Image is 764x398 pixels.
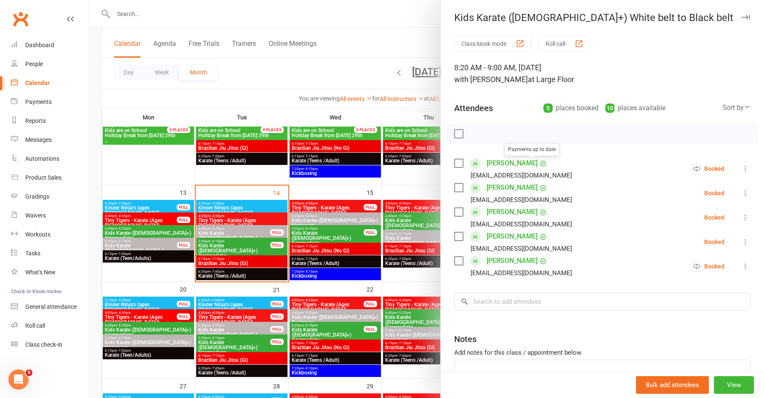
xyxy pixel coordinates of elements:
[25,80,50,86] div: Calendar
[11,168,89,187] a: Product Sales
[471,243,572,254] div: [EMAIL_ADDRESS][DOMAIN_NAME]
[11,74,89,93] a: Calendar
[454,333,477,345] div: Notes
[714,376,754,394] button: View
[8,369,29,390] iframe: Intercom live chat
[691,261,724,272] div: Booked
[704,239,724,245] div: Booked
[25,341,62,348] div: Class check-in
[605,102,666,114] div: places available
[454,348,751,358] div: Add notes for this class / appointment below
[25,303,77,310] div: General attendance
[454,62,751,85] div: 8:20 AM - 9:00 AM, [DATE]
[25,269,56,276] div: What's New
[471,268,572,279] div: [EMAIL_ADDRESS][DOMAIN_NAME]
[605,103,615,113] div: 10
[11,36,89,55] a: Dashboard
[454,102,493,114] div: Attendees
[26,369,32,376] span: 5
[11,111,89,130] a: Reports
[11,263,89,282] a: What's New
[25,174,61,181] div: Product Sales
[543,102,599,114] div: places booked
[538,36,591,51] button: Roll call
[691,164,724,174] div: Booked
[11,55,89,74] a: People
[704,190,724,196] div: Booked
[25,42,54,48] div: Dashboard
[504,143,559,156] div: Payments up to date
[25,322,45,329] div: Roll call
[11,225,89,244] a: Workouts
[528,75,574,84] span: at Large Floor
[454,36,532,51] button: Class kiosk mode
[543,103,553,113] div: 5
[25,136,52,143] div: Messages
[25,98,52,105] div: Payments
[454,293,751,310] input: Search to add attendees
[487,181,538,194] a: [PERSON_NAME]
[441,12,764,24] div: Kids Karate ([DEMOGRAPHIC_DATA]+) White belt to Black belt
[11,93,89,111] a: Payments
[25,117,46,124] div: Reports
[11,316,89,335] a: Roll call
[11,149,89,168] a: Automations
[471,219,572,230] div: [EMAIL_ADDRESS][DOMAIN_NAME]
[487,254,538,268] a: [PERSON_NAME]
[454,75,528,84] span: with [PERSON_NAME]
[25,250,40,257] div: Tasks
[471,194,572,205] div: [EMAIL_ADDRESS][DOMAIN_NAME]
[25,231,51,238] div: Workouts
[11,130,89,149] a: Messages
[11,297,89,316] a: General attendance kiosk mode
[25,212,46,219] div: Waivers
[25,155,59,162] div: Automations
[11,206,89,225] a: Waivers
[704,215,724,220] div: Booked
[10,8,31,29] a: Clubworx
[636,376,709,394] button: Bulk add attendees
[11,335,89,354] a: Class kiosk mode
[471,170,572,181] div: [EMAIL_ADDRESS][DOMAIN_NAME]
[25,193,49,200] div: Gradings
[487,205,538,219] a: [PERSON_NAME]
[11,187,89,206] a: Gradings
[11,244,89,263] a: Tasks
[487,157,538,170] a: [PERSON_NAME]
[723,102,751,113] div: Sort by
[487,230,538,243] a: [PERSON_NAME]
[25,61,43,67] div: People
